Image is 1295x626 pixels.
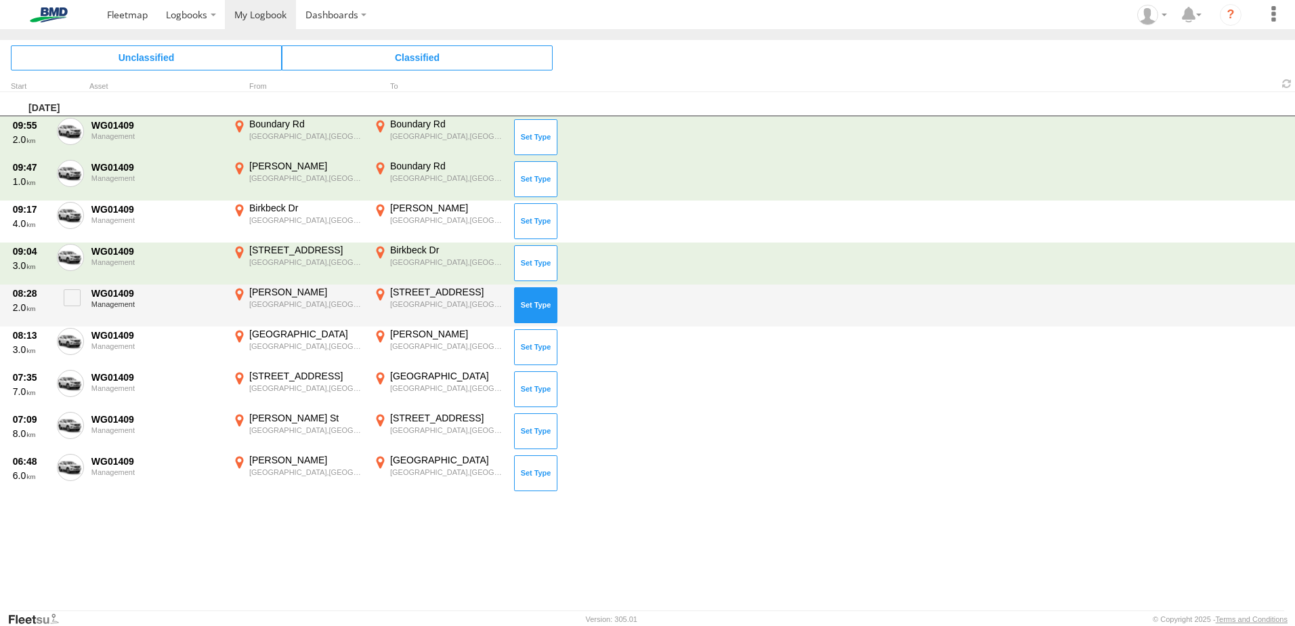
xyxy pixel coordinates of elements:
[7,612,70,626] a: Visit our Website
[91,371,223,383] div: WG01409
[249,370,364,382] div: [STREET_ADDRESS]
[11,45,282,70] span: Click to view Unclassified Trips
[230,202,366,241] label: Click to View Event Location
[13,217,49,230] div: 4.0
[13,427,49,440] div: 8.0
[230,160,366,199] label: Click to View Event Location
[371,244,507,283] label: Click to View Event Location
[249,202,364,214] div: Birkbeck Dr
[390,173,505,183] div: [GEOGRAPHIC_DATA],[GEOGRAPHIC_DATA]
[91,287,223,299] div: WG01409
[390,215,505,225] div: [GEOGRAPHIC_DATA],[GEOGRAPHIC_DATA]
[371,328,507,367] label: Click to View Event Location
[249,412,364,424] div: [PERSON_NAME] St
[91,329,223,341] div: WG01409
[230,83,366,90] div: From
[249,328,364,340] div: [GEOGRAPHIC_DATA]
[11,83,51,90] div: Click to Sort
[249,131,364,141] div: [GEOGRAPHIC_DATA],[GEOGRAPHIC_DATA]
[249,467,364,477] div: [GEOGRAPHIC_DATA],[GEOGRAPHIC_DATA]
[249,286,364,298] div: [PERSON_NAME]
[91,245,223,257] div: WG01409
[514,203,557,238] button: Click to Set
[390,299,505,309] div: [GEOGRAPHIC_DATA],[GEOGRAPHIC_DATA]
[14,7,84,22] img: bmd-logo.svg
[230,454,366,493] label: Click to View Event Location
[230,118,366,157] label: Click to View Event Location
[390,244,505,256] div: Birkbeck Dr
[13,469,49,482] div: 6.0
[514,413,557,448] button: Click to Set
[390,131,505,141] div: [GEOGRAPHIC_DATA],[GEOGRAPHIC_DATA]
[390,454,505,466] div: [GEOGRAPHIC_DATA]
[1153,615,1288,623] div: © Copyright 2025 -
[514,455,557,491] button: Click to Set
[514,245,557,280] button: Click to Set
[514,161,557,196] button: Click to Set
[13,301,49,314] div: 2.0
[230,328,366,367] label: Click to View Event Location
[249,215,364,225] div: [GEOGRAPHIC_DATA],[GEOGRAPHIC_DATA]
[13,203,49,215] div: 09:17
[390,160,505,172] div: Boundary Rd
[13,385,49,398] div: 7.0
[91,455,223,467] div: WG01409
[390,118,505,130] div: Boundary Rd
[13,161,49,173] div: 09:47
[249,341,364,351] div: [GEOGRAPHIC_DATA],[GEOGRAPHIC_DATA]
[13,329,49,341] div: 08:13
[282,45,553,70] span: Click to view Classified Trips
[586,615,637,623] div: Version: 305.01
[13,455,49,467] div: 06:48
[249,118,364,130] div: Boundary Rd
[371,454,507,493] label: Click to View Event Location
[249,257,364,267] div: [GEOGRAPHIC_DATA],[GEOGRAPHIC_DATA]
[13,245,49,257] div: 09:04
[390,370,505,382] div: [GEOGRAPHIC_DATA]
[371,118,507,157] label: Click to View Event Location
[249,173,364,183] div: [GEOGRAPHIC_DATA],[GEOGRAPHIC_DATA]
[390,257,505,267] div: [GEOGRAPHIC_DATA],[GEOGRAPHIC_DATA]
[13,133,49,146] div: 2.0
[249,160,364,172] div: [PERSON_NAME]
[371,160,507,199] label: Click to View Event Location
[91,426,223,434] div: Management
[514,371,557,406] button: Click to Set
[91,342,223,350] div: Management
[13,413,49,425] div: 07:09
[13,175,49,188] div: 1.0
[1216,615,1288,623] a: Terms and Conditions
[91,258,223,266] div: Management
[1279,77,1295,90] span: Refresh
[89,83,225,90] div: Asset
[91,203,223,215] div: WG01409
[390,328,505,340] div: [PERSON_NAME]
[230,244,366,283] label: Click to View Event Location
[390,425,505,435] div: [GEOGRAPHIC_DATA],[GEOGRAPHIC_DATA]
[13,259,49,272] div: 3.0
[230,412,366,451] label: Click to View Event Location
[230,286,366,325] label: Click to View Event Location
[91,132,223,140] div: Management
[514,287,557,322] button: Click to Set
[91,174,223,182] div: Management
[514,329,557,364] button: Click to Set
[371,286,507,325] label: Click to View Event Location
[514,119,557,154] button: Click to Set
[249,454,364,466] div: [PERSON_NAME]
[91,468,223,476] div: Management
[91,161,223,173] div: WG01409
[13,119,49,131] div: 09:55
[371,412,507,451] label: Click to View Event Location
[91,413,223,425] div: WG01409
[91,384,223,392] div: Management
[13,343,49,356] div: 3.0
[91,119,223,131] div: WG01409
[91,216,223,224] div: Management
[390,467,505,477] div: [GEOGRAPHIC_DATA],[GEOGRAPHIC_DATA]
[371,83,507,90] div: To
[249,383,364,393] div: [GEOGRAPHIC_DATA],[GEOGRAPHIC_DATA]
[390,412,505,424] div: [STREET_ADDRESS]
[13,371,49,383] div: 07:35
[1220,4,1241,26] i: ?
